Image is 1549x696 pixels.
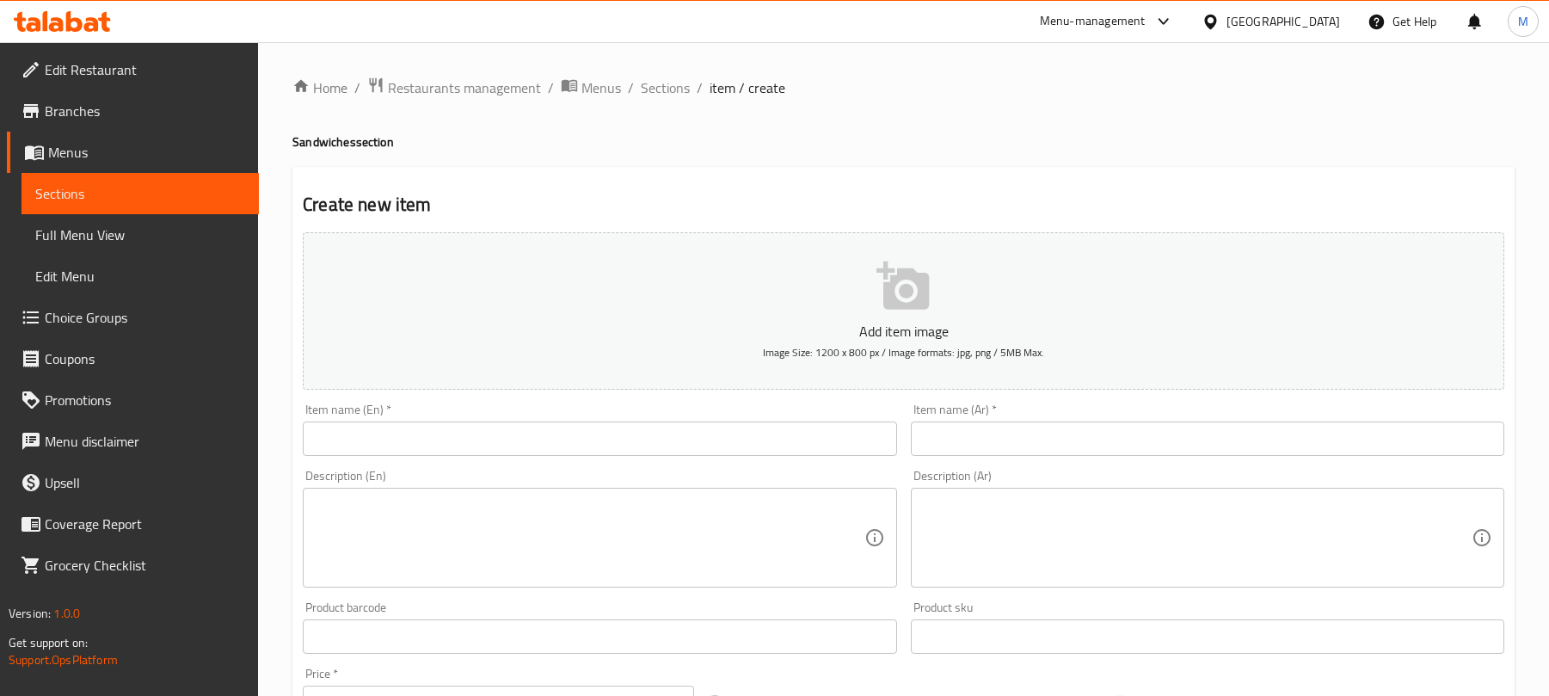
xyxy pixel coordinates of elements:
a: Menus [7,132,259,173]
li: / [697,77,703,98]
span: Branches [45,101,245,121]
button: Add item imageImage Size: 1200 x 800 px / Image formats: jpg, png / 5MB Max. [303,232,1504,390]
span: Edit Restaurant [45,59,245,80]
span: Image Size: 1200 x 800 px / Image formats: jpg, png / 5MB Max. [763,342,1044,362]
li: / [354,77,360,98]
span: Version: [9,602,51,625]
a: Menu disclaimer [7,421,259,462]
span: Edit Menu [35,266,245,286]
a: Promotions [7,379,259,421]
a: Home [292,77,347,98]
span: Menus [581,77,621,98]
span: M [1518,12,1528,31]
span: Upsell [45,472,245,493]
li: / [628,77,634,98]
span: 1.0.0 [53,602,80,625]
a: Branches [7,90,259,132]
div: Menu-management [1040,11,1146,32]
input: Please enter product barcode [303,619,896,654]
span: Choice Groups [45,307,245,328]
span: item / create [710,77,785,98]
a: Upsell [7,462,259,503]
span: Coupons [45,348,245,369]
span: Coverage Report [45,514,245,534]
a: Sections [641,77,690,98]
input: Enter name En [303,422,896,456]
a: Restaurants management [367,77,541,99]
nav: breadcrumb [292,77,1515,99]
a: Edit Restaurant [7,49,259,90]
a: Support.OpsPlatform [9,649,118,671]
div: [GEOGRAPHIC_DATA] [1226,12,1340,31]
h4: Sandwiches section [292,133,1515,151]
span: Restaurants management [388,77,541,98]
input: Enter name Ar [911,422,1504,456]
a: Grocery Checklist [7,545,259,586]
a: Choice Groups [7,297,259,338]
span: Grocery Checklist [45,555,245,576]
span: Menu disclaimer [45,431,245,452]
a: Coupons [7,338,259,379]
li: / [548,77,554,98]
a: Full Menu View [22,214,259,256]
a: Sections [22,173,259,214]
span: Sections [35,183,245,204]
a: Menus [561,77,621,99]
p: Add item image [329,321,1478,342]
span: Full Menu View [35,225,245,245]
span: Menus [48,142,245,163]
span: Get support on: [9,631,88,654]
a: Coverage Report [7,503,259,545]
a: Edit Menu [22,256,259,297]
h2: Create new item [303,192,1504,218]
span: Promotions [45,390,245,410]
input: Please enter product sku [911,619,1504,654]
